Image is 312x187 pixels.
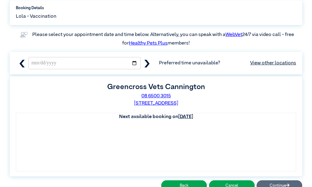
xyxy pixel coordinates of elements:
[141,94,171,99] a: 08 6500 3015
[250,59,296,67] a: View other locations
[134,101,178,106] a: [STREET_ADDRESS]
[16,5,296,11] label: Booking Details
[107,83,205,91] label: Greencross Vets Cannington
[129,41,168,46] a: Healthy Pets Plus
[18,30,30,40] img: vet
[225,32,242,37] a: WebVet
[32,32,295,46] label: Please select your appointment date and time below. Alternatively, you can speak with a 24/7 via ...
[16,113,296,120] th: Next available booking on
[16,13,56,20] span: Lola - Vaccination
[178,114,193,119] u: [DATE]
[159,59,296,67] span: Preferred time unavailable?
